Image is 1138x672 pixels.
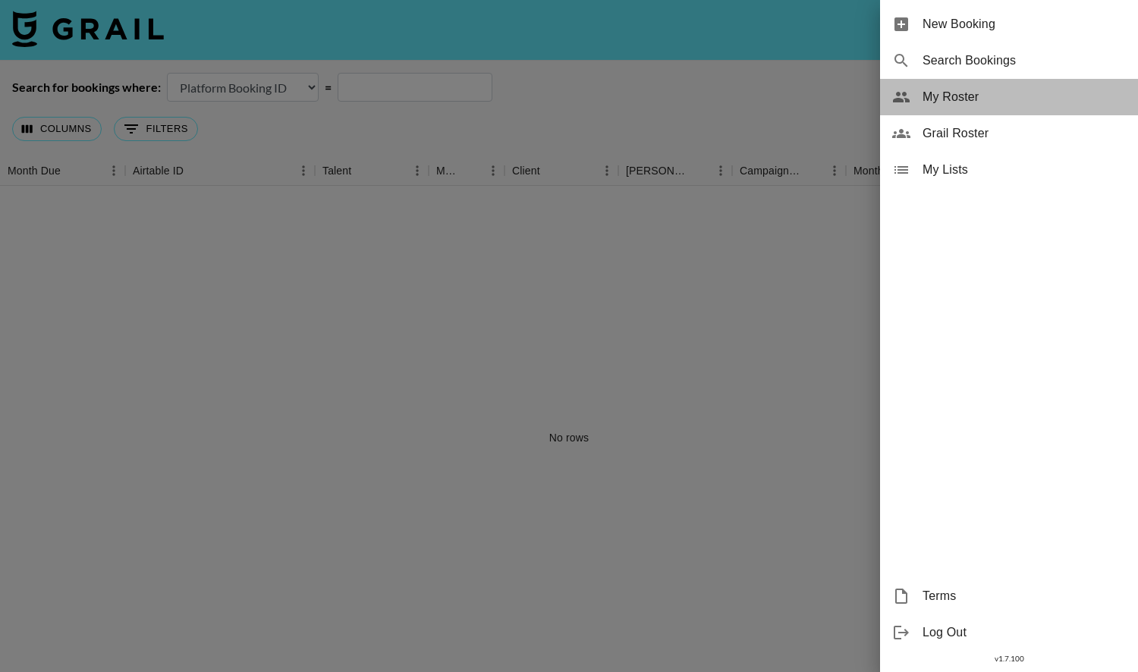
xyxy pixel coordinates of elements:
div: Log Out [880,614,1138,651]
div: My Lists [880,152,1138,188]
div: Search Bookings [880,42,1138,79]
div: Terms [880,578,1138,614]
div: Grail Roster [880,115,1138,152]
span: Log Out [923,623,1126,642]
div: v 1.7.100 [880,651,1138,667]
span: Grail Roster [923,124,1126,143]
span: My Lists [923,161,1126,179]
div: My Roster [880,79,1138,115]
span: Terms [923,587,1126,605]
span: My Roster [923,88,1126,106]
span: New Booking [923,15,1126,33]
div: New Booking [880,6,1138,42]
span: Search Bookings [923,52,1126,70]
